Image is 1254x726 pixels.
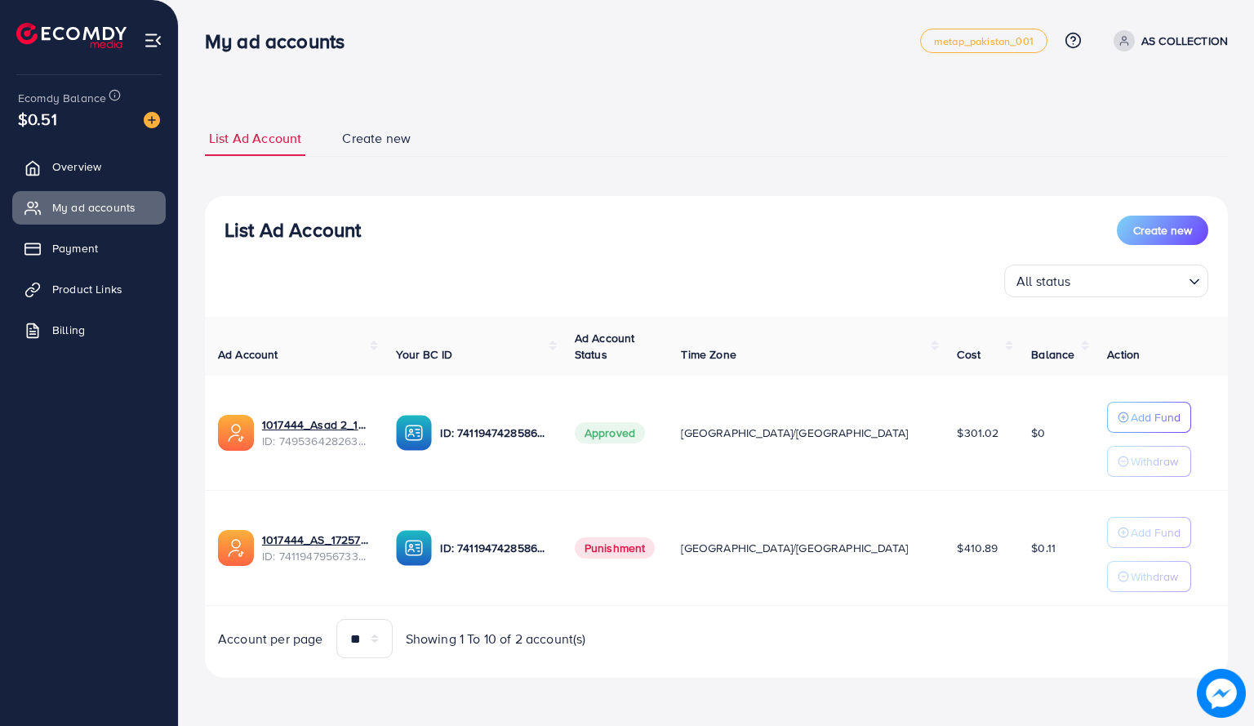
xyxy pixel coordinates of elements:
[1107,561,1191,592] button: Withdraw
[12,273,166,305] a: Product Links
[1013,269,1074,293] span: All status
[262,416,370,450] div: <span class='underline'>1017444_Asad 2_1745150507456</span></br>7495364282637893649
[1198,670,1245,717] img: image
[396,415,432,451] img: ic-ba-acc.ded83a64.svg
[12,232,166,265] a: Payment
[1131,452,1178,471] p: Withdraw
[1141,31,1228,51] p: AS COLLECTION
[575,422,645,443] span: Approved
[218,346,278,363] span: Ad Account
[1117,216,1208,245] button: Create new
[262,532,370,565] div: <span class='underline'>1017444_AS_1725728637638</span></br>7411947956733263888
[1107,30,1228,51] a: AS COLLECTION
[1004,265,1208,297] div: Search for option
[18,90,106,106] span: Ecomdy Balance
[681,425,908,441] span: [GEOGRAPHIC_DATA]/[GEOGRAPHIC_DATA]
[218,630,323,648] span: Account per page
[12,314,166,346] a: Billing
[218,530,254,566] img: ic-ads-acc.e4c84228.svg
[12,150,166,183] a: Overview
[225,218,361,242] h3: List Ad Account
[1031,346,1074,363] span: Balance
[262,548,370,564] span: ID: 7411947956733263888
[934,36,1034,47] span: metap_pakistan_001
[262,416,370,433] a: 1017444_Asad 2_1745150507456
[52,322,85,338] span: Billing
[209,129,301,148] span: List Ad Account
[1076,266,1182,293] input: Search for option
[396,346,452,363] span: Your BC ID
[1131,567,1178,586] p: Withdraw
[18,107,57,131] span: $0.51
[1131,408,1181,427] p: Add Fund
[1107,346,1140,363] span: Action
[16,23,127,48] img: logo
[575,330,635,363] span: Ad Account Status
[144,31,162,50] img: menu
[681,540,908,556] span: [GEOGRAPHIC_DATA]/[GEOGRAPHIC_DATA]
[1107,446,1191,477] button: Withdraw
[920,29,1047,53] a: metap_pakistan_001
[52,158,101,175] span: Overview
[262,532,370,548] a: 1017444_AS_1725728637638
[144,112,160,128] img: image
[575,537,656,559] span: Punishment
[12,191,166,224] a: My ad accounts
[957,425,998,441] span: $301.02
[1133,222,1192,238] span: Create new
[1107,402,1191,433] button: Add Fund
[440,538,548,558] p: ID: 7411947428586192913
[440,423,548,443] p: ID: 7411947428586192913
[957,540,998,556] span: $410.89
[406,630,586,648] span: Showing 1 To 10 of 2 account(s)
[342,129,411,148] span: Create new
[396,530,432,566] img: ic-ba-acc.ded83a64.svg
[52,281,122,297] span: Product Links
[1031,540,1056,556] span: $0.11
[1107,517,1191,548] button: Add Fund
[218,415,254,451] img: ic-ads-acc.e4c84228.svg
[205,29,358,53] h3: My ad accounts
[1131,523,1181,542] p: Add Fund
[957,346,981,363] span: Cost
[1031,425,1045,441] span: $0
[52,240,98,256] span: Payment
[681,346,736,363] span: Time Zone
[52,199,136,216] span: My ad accounts
[262,433,370,449] span: ID: 7495364282637893649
